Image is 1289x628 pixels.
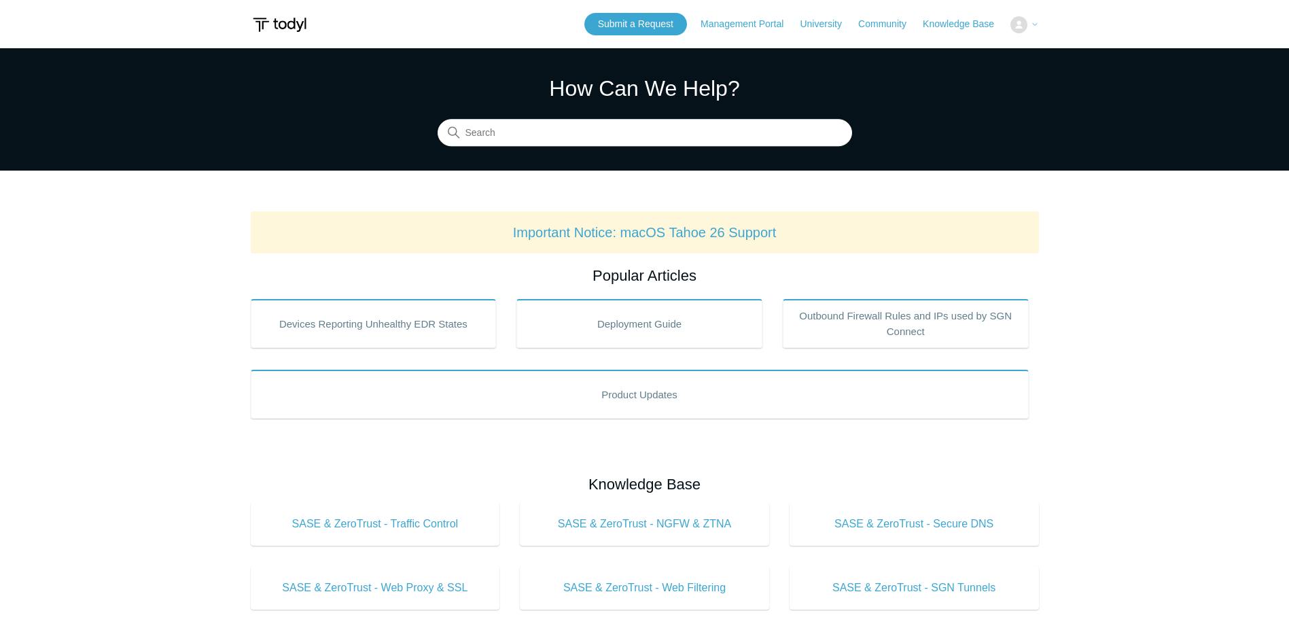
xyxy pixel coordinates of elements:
[271,580,480,596] span: SASE & ZeroTrust - Web Proxy & SSL
[520,502,769,546] a: SASE & ZeroTrust - NGFW & ZTNA
[858,17,920,31] a: Community
[251,370,1029,419] a: Product Updates
[438,120,852,147] input: Search
[251,566,500,610] a: SASE & ZeroTrust - Web Proxy & SSL
[540,580,749,596] span: SASE & ZeroTrust - Web Filtering
[584,13,687,35] a: Submit a Request
[438,72,852,105] h1: How Can We Help?
[516,299,762,348] a: Deployment Guide
[251,299,497,348] a: Devices Reporting Unhealthy EDR States
[513,225,777,240] a: Important Notice: macOS Tahoe 26 Support
[790,566,1039,610] a: SASE & ZeroTrust - SGN Tunnels
[251,473,1039,495] h2: Knowledge Base
[923,17,1008,31] a: Knowledge Base
[790,502,1039,546] a: SASE & ZeroTrust - Secure DNS
[540,516,749,532] span: SASE & ZeroTrust - NGFW & ZTNA
[701,17,797,31] a: Management Portal
[810,516,1019,532] span: SASE & ZeroTrust - Secure DNS
[251,12,308,37] img: Todyl Support Center Help Center home page
[251,502,500,546] a: SASE & ZeroTrust - Traffic Control
[520,566,769,610] a: SASE & ZeroTrust - Web Filtering
[271,516,480,532] span: SASE & ZeroTrust - Traffic Control
[251,264,1039,287] h2: Popular Articles
[810,580,1019,596] span: SASE & ZeroTrust - SGN Tunnels
[783,299,1029,348] a: Outbound Firewall Rules and IPs used by SGN Connect
[800,17,855,31] a: University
